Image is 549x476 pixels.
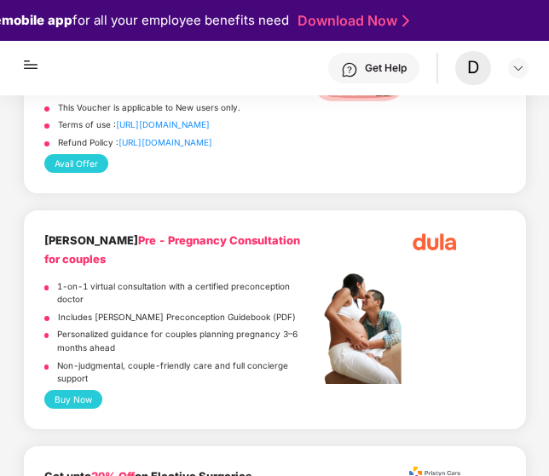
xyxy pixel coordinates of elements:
[44,233,300,266] b: [PERSON_NAME]
[57,359,313,386] p: Non-judgmental, couple-friendly care and full concierge support
[298,12,404,30] a: Download Now
[44,154,109,173] button: Avail Offer
[2,12,72,28] strong: mobile app
[118,137,212,147] a: [URL][DOMAIN_NAME]
[58,101,240,115] p: This Voucher is applicable to New users only.
[58,136,212,150] p: Refund Policy :
[44,390,103,409] button: Buy Now
[402,12,409,30] img: Stroke
[341,61,358,78] img: svg+xml;base64,PHN2ZyBpZD0iSGVscC0zMngzMiIgeG1sbnM9Imh0dHA6Ly93d3cudzMub3JnLzIwMDAvc3ZnIiB3aWR0aD...
[455,51,491,84] div: D
[57,328,313,354] p: Personalized guidance for couples planning pregnancy 3–6 months ahead
[58,311,296,324] p: Includes [PERSON_NAME] Preconception Guidebook (PDF)
[409,231,460,254] img: dua.png
[313,265,409,385] img: Dula%20Image.png
[20,41,41,75] img: hamburger
[58,118,210,132] p: Terms of use :
[511,61,525,75] img: svg+xml;base64,PHN2ZyBpZD0iRHJvcGRvd24tMzJ4MzIiIHhtbG5zPSJodHRwOi8vd3d3LnczLm9yZy8yMDAwL3N2ZyIgd2...
[116,119,210,129] a: [URL][DOMAIN_NAME]
[57,280,313,307] p: 1-on-1 virtual consultation with a certified preconception doctor
[365,61,407,75] div: Get Help
[44,233,300,266] span: Pre - Pregnancy Consultation for couples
